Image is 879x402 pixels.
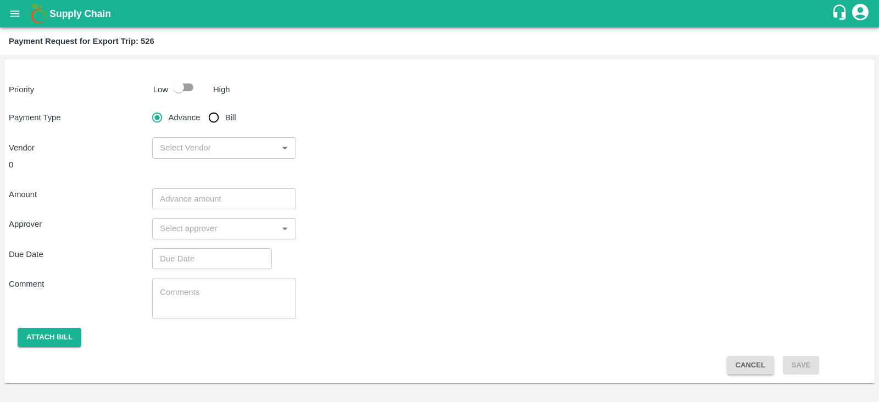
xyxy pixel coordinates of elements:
button: open drawer [2,1,27,26]
p: Payment Type [9,111,152,124]
input: Choose date [152,248,264,269]
button: Open [277,221,292,236]
span: Bill [225,111,236,124]
p: High [213,83,230,96]
img: logo [27,3,49,25]
p: Due Date [9,248,152,260]
b: Payment Request for Export Trip: 526 [9,37,154,46]
p: Amount [9,188,152,200]
p: Priority [9,83,149,96]
a: Supply Chain [49,6,831,21]
button: Open [277,141,292,155]
b: Supply Chain [49,8,111,19]
div: account of current user [850,2,870,25]
p: Comment [9,278,152,290]
p: Approver [9,218,152,230]
div: customer-support [831,4,850,24]
div: 0 [9,159,583,171]
button: Cancel [727,356,774,375]
p: Low [153,83,168,96]
p: Vendor [9,142,152,154]
span: Advance [169,111,201,124]
button: Attach bill [18,328,81,347]
input: Select Vendor [155,141,274,155]
input: Advance amount [152,188,296,209]
input: Select approver [155,221,274,236]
